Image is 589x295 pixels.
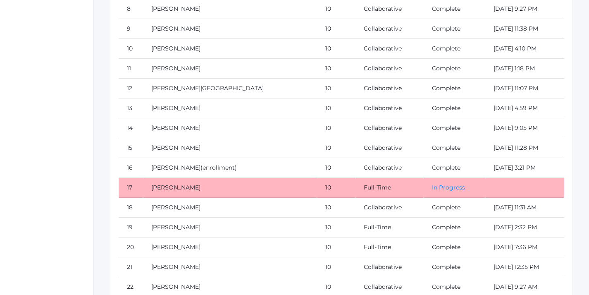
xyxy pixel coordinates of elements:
a: [PERSON_NAME] [151,5,200,12]
td: [DATE] 11:28 PM [485,138,564,158]
td: 9 [119,19,143,39]
td: 10 [317,178,355,198]
td: Collaborative [355,257,424,277]
a: Complete [432,45,460,52]
td: [DATE] 11:07 PM [485,79,564,98]
a: Complete [432,5,460,12]
td: 20 [119,237,143,257]
td: Full-Time [355,178,424,198]
a: Complete [432,204,460,211]
td: 19 [119,218,143,237]
td: Collaborative [355,138,424,158]
td: 10 [317,237,355,257]
td: Collaborative [355,198,424,218]
td: 10 [317,138,355,158]
td: 10 [317,257,355,277]
td: Collaborative [355,79,424,98]
td: 10 [119,39,143,59]
a: [PERSON_NAME] [151,144,200,151]
td: Full-Time [355,218,424,237]
td: 13 [119,98,143,118]
a: [PERSON_NAME] [151,243,200,251]
a: Complete [432,283,460,290]
td: 10 [317,118,355,138]
a: Complete [432,223,460,231]
td: 10 [317,59,355,79]
td: [DATE] 9:05 PM [485,118,564,138]
a: In Progress [432,184,465,191]
td: 10 [317,198,355,218]
td: [DATE] 4:59 PM [485,98,564,118]
a: Complete [432,124,460,132]
td: 16 [119,158,143,178]
td: 10 [317,39,355,59]
td: 11 [119,59,143,79]
td: [DATE] 11:31 AM [485,198,564,218]
td: 18 [119,198,143,218]
td: 12 [119,79,143,98]
a: Complete [432,263,460,271]
td: 15 [119,138,143,158]
a: [PERSON_NAME] [151,45,200,52]
a: [PERSON_NAME] [151,283,200,290]
td: 10 [317,79,355,98]
td: 10 [317,218,355,237]
td: 14 [119,118,143,138]
a: [PERSON_NAME] [151,184,200,191]
td: [DATE] 1:18 PM [485,59,564,79]
a: Complete [432,243,460,251]
td: [DATE] 2:32 PM [485,218,564,237]
td: [DATE] 11:38 PM [485,19,564,39]
td: Collaborative [355,118,424,138]
td: (enrollment) [143,158,317,178]
td: 10 [317,19,355,39]
td: Full-Time [355,237,424,257]
td: [DATE] 3:21 PM [485,158,564,178]
a: Complete [432,104,460,112]
td: [DATE] 4:10 PM [485,39,564,59]
a: [PERSON_NAME] [151,65,200,72]
a: [PERSON_NAME] [151,263,200,271]
a: [PERSON_NAME] [151,104,200,112]
a: [PERSON_NAME] [151,25,200,32]
td: 10 [317,158,355,178]
td: Collaborative [355,59,424,79]
a: [PERSON_NAME] [151,164,200,171]
td: Collaborative [355,19,424,39]
td: 17 [119,178,143,198]
a: Complete [432,144,460,151]
td: [DATE] 7:36 PM [485,237,564,257]
td: 10 [317,98,355,118]
a: [PERSON_NAME] [151,124,200,132]
a: [PERSON_NAME] [151,223,200,231]
a: Complete [432,84,460,92]
td: 21 [119,257,143,277]
td: Collaborative [355,39,424,59]
td: Collaborative [355,158,424,178]
a: [PERSON_NAME][GEOGRAPHIC_DATA] [151,84,264,92]
a: Complete [432,65,460,72]
td: [DATE] 12:35 PM [485,257,564,277]
a: Complete [432,164,460,171]
td: Collaborative [355,98,424,118]
a: Complete [432,25,460,32]
a: [PERSON_NAME] [151,204,200,211]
